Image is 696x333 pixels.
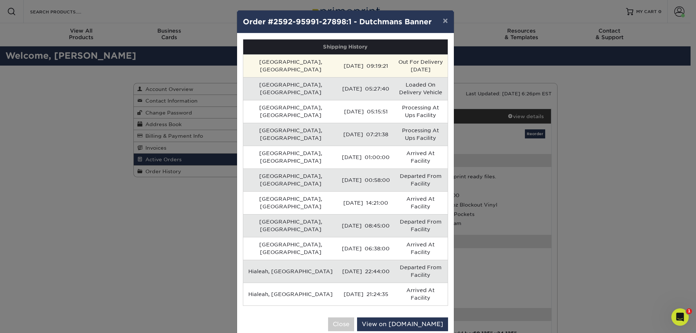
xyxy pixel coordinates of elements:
[338,54,394,77] td: [DATE] 09:19:21
[394,77,448,100] td: Loaded On Delivery Vehicle
[243,214,338,237] td: [GEOGRAPHIC_DATA], [GEOGRAPHIC_DATA]
[394,146,448,168] td: Arrived At Facility
[686,308,692,314] span: 1
[338,260,394,283] td: [DATE] 22:44:00
[338,146,394,168] td: [DATE] 01:00:00
[243,100,338,123] td: [GEOGRAPHIC_DATA], [GEOGRAPHIC_DATA]
[394,283,448,305] td: Arrived At Facility
[437,11,453,31] button: ×
[243,54,338,77] td: [GEOGRAPHIC_DATA], [GEOGRAPHIC_DATA]
[338,123,394,146] td: [DATE] 07:21:38
[394,237,448,260] td: Arrived At Facility
[394,168,448,191] td: Departed From Facility
[394,54,448,77] td: Out For Delivery [DATE]
[357,317,448,331] a: View on [DOMAIN_NAME]
[243,237,338,260] td: [GEOGRAPHIC_DATA], [GEOGRAPHIC_DATA]
[338,168,394,191] td: [DATE] 00:58:00
[243,39,448,54] th: Shipping History
[338,237,394,260] td: [DATE] 06:38:00
[394,191,448,214] td: Arrived At Facility
[394,214,448,237] td: Departed From Facility
[338,100,394,123] td: [DATE] 05:15:51
[671,308,689,326] iframe: Intercom live chat
[338,191,394,214] td: [DATE] 14:21:00
[243,260,338,283] td: Hialeah, [GEOGRAPHIC_DATA]
[243,123,338,146] td: [GEOGRAPHIC_DATA], [GEOGRAPHIC_DATA]
[338,283,394,305] td: [DATE] 21:24:35
[328,317,354,331] button: Close
[338,214,394,237] td: [DATE] 08:45:00
[243,283,338,305] td: Hialeah, [GEOGRAPHIC_DATA]
[394,123,448,146] td: Processing At Ups Facility
[243,77,338,100] td: [GEOGRAPHIC_DATA], [GEOGRAPHIC_DATA]
[394,260,448,283] td: Departed From Facility
[243,168,338,191] td: [GEOGRAPHIC_DATA], [GEOGRAPHIC_DATA]
[243,16,448,27] h4: Order #2592-95991-27898:1 - Dutchmans Banner
[243,191,338,214] td: [GEOGRAPHIC_DATA], [GEOGRAPHIC_DATA]
[394,100,448,123] td: Processing At Ups Facility
[243,146,338,168] td: [GEOGRAPHIC_DATA], [GEOGRAPHIC_DATA]
[338,77,394,100] td: [DATE] 05:27:40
